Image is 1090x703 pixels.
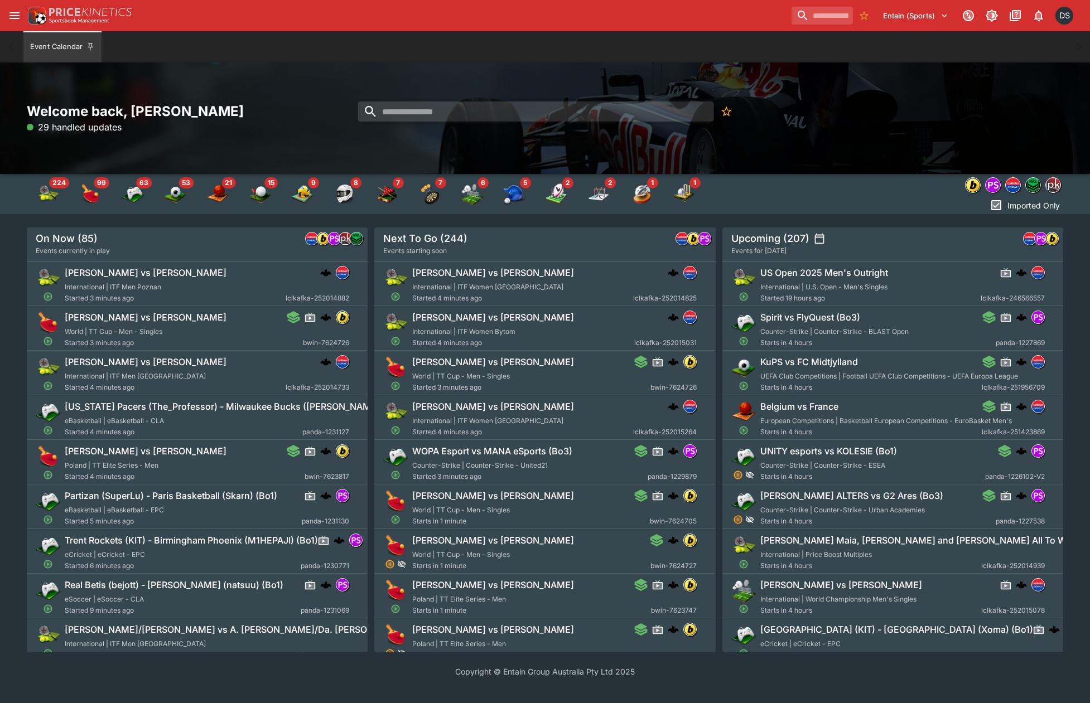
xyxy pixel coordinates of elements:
[1055,7,1073,25] div: Daniel Solti
[1015,445,1026,457] img: logo-cerberus.svg
[1015,356,1026,367] div: cerberus
[412,372,510,380] span: World | TT Cup - Men - Singles
[673,183,695,205] img: cricket
[383,232,467,245] h5: Next To Go (244)
[164,183,186,205] div: Soccer
[305,232,319,245] div: lclkafka
[731,534,756,558] img: tennis.png
[760,283,888,291] span: International | U.S. Open - Men's Singles
[206,183,229,205] div: Basketball
[683,266,697,279] div: lclkafka
[855,7,873,25] button: No Bookmarks
[668,624,679,635] img: logo-cerberus.svg
[305,471,349,482] span: bwin-7623817
[320,312,331,323] div: cerberus
[520,177,531,188] span: 5
[376,183,398,205] img: snooker
[383,400,408,424] img: tennis.png
[412,579,574,591] h6: [PERSON_NAME] vs [PERSON_NAME]
[339,232,351,245] img: pricekinetics.png
[320,267,331,278] img: logo-cerberus.svg
[65,293,286,304] span: Started 3 minutes ago
[1015,401,1026,412] img: logo-cerberus.svg
[652,649,697,661] span: bwin-7623818
[36,232,98,245] h5: On Now (85)
[650,516,697,527] span: bwin-7624705
[739,425,749,435] svg: Open
[1006,178,1020,192] img: lclkafka.png
[760,382,982,393] span: Starts in 4 hours
[1045,232,1059,245] div: bwin
[760,401,838,413] h6: Belgium vs France
[1007,200,1060,211] p: Imported Only
[334,183,356,205] div: Motor Racing
[995,516,1044,527] span: panda-1227538
[1031,400,1044,413] img: lclkafka.png
[36,444,60,469] img: table_tennis.png
[683,311,697,324] div: lclkafka
[412,356,574,368] h6: [PERSON_NAME] vs [PERSON_NAME]
[760,624,1033,636] h6: [GEOGRAPHIC_DATA] (KIT) - [GEOGRAPHIC_DATA] (Xoma) (Bo1)
[25,4,47,27] img: PriceKinetics Logo
[36,355,60,380] img: tennis.png
[301,605,349,616] span: panda-1231069
[383,266,408,290] img: tennis.png
[1035,232,1047,245] img: pandascore.png
[966,178,980,192] img: bwin.png
[731,266,756,290] img: tennis.png
[684,445,696,457] img: pandascore.png
[164,183,186,205] img: soccer
[306,232,318,245] img: lclkafka.png
[986,178,1000,192] img: pandascore.png
[980,293,1044,304] span: lclkafka-246566557
[391,381,401,391] svg: Open
[391,336,401,346] svg: Open
[684,489,696,502] img: bwin.png
[1015,312,1026,323] img: logo-cerberus.svg
[43,292,53,302] svg: Open
[673,183,695,205] div: Cricket
[249,183,271,205] div: Golf
[684,311,696,323] img: lclkafka.png
[206,183,229,205] img: basketball
[650,382,697,393] span: bwin-7624726
[65,579,283,591] h6: Real Betis (bejott) - [PERSON_NAME] (natsuu) (Bo1)
[633,293,697,304] span: lclkafka-252014825
[731,355,756,380] img: soccer.png
[65,312,226,323] h6: [PERSON_NAME] vs [PERSON_NAME]
[739,292,749,302] svg: Open
[1031,355,1044,369] div: lclkafka
[981,426,1044,438] span: lclkafka-251423869
[383,578,408,603] img: table_tennis.png
[350,232,363,245] div: nrl
[336,489,349,502] img: pandascore.png
[1015,401,1026,412] div: cerberus
[760,337,996,348] span: Starts in 4 hours
[1005,6,1025,26] button: Documentation
[49,8,132,16] img: PriceKinetics
[760,579,922,591] h6: [PERSON_NAME] vs [PERSON_NAME]
[383,444,408,469] img: esports.png
[65,401,407,413] h6: [US_STATE] Pacers (The_Professor) - Milwaukee Bucks ([PERSON_NAME]) (Bo1)
[327,232,341,245] div: pandascore
[651,605,697,616] span: bwin-7623747
[320,267,331,278] div: cerberus
[760,372,1018,380] span: UEFA Club Competitions | Football UEFA Club Competitions - UEFA Europa League
[65,356,226,368] h6: [PERSON_NAME] vs [PERSON_NAME]
[1026,178,1040,192] img: nrl.png
[412,445,572,457] h6: WOPA Esport vs MANA eSports (Bo3)
[731,623,756,647] img: esports.png
[676,232,688,245] img: lclkafka.png
[4,6,25,26] button: open drawer
[1031,400,1044,413] div: lclkafka
[981,605,1044,616] span: lclkafka-252015078
[383,623,408,647] img: table_tennis.png
[630,183,653,205] div: Cycling
[546,183,568,205] img: rugby_league
[814,233,825,244] button: settings
[36,311,60,335] img: table_tennis.png
[27,120,122,134] p: 29 handled updates
[412,293,633,304] span: Started 4 minutes ago
[27,103,368,120] h2: Welcome back, [PERSON_NAME]
[179,177,194,188] span: 53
